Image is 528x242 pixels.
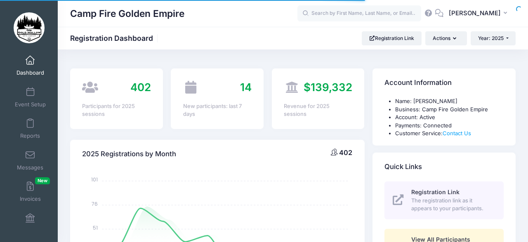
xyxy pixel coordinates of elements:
a: Dashboard [11,51,50,80]
li: Customer Service: [395,129,504,138]
span: 402 [339,148,352,157]
tspan: 76 [92,200,98,207]
span: New [35,177,50,184]
span: [PERSON_NAME] [449,9,501,18]
span: Messages [17,164,43,171]
span: Event Setup [15,101,46,108]
div: New participants: last 7 days [183,102,252,118]
a: Registration Link The registration link as it appears to your participants. [384,181,504,219]
h4: Quick Links [384,155,422,179]
span: Dashboard [16,70,44,77]
li: Name: [PERSON_NAME] [395,97,504,106]
a: Reports [11,114,50,143]
a: Event Setup [11,83,50,112]
img: Camp Fire Golden Empire [14,12,45,43]
li: Account: Active [395,113,504,122]
h1: Registration Dashboard [70,34,160,42]
button: Actions [425,31,467,45]
input: Search by First Name, Last Name, or Email... [297,5,421,22]
h4: Account Information [384,71,452,95]
button: [PERSON_NAME] [443,4,516,23]
tspan: 101 [92,176,98,183]
a: Registration Link [362,31,422,45]
a: Messages [11,146,50,175]
a: InvoicesNew [11,177,50,206]
span: Year: 2025 [478,35,504,41]
div: Revenue for 2025 sessions [284,102,352,118]
h1: Camp Fire Golden Empire [70,4,184,23]
button: Year: 2025 [471,31,516,45]
tspan: 51 [93,224,98,231]
span: The registration link as it appears to your participants. [411,197,494,213]
div: Participants for 2025 sessions [82,102,151,118]
li: Payments: Connected [395,122,504,130]
span: Reports [20,133,40,140]
span: 402 [130,81,151,94]
a: Financials [11,209,50,238]
span: 14 [240,81,252,94]
span: Registration Link [411,188,460,195]
a: Contact Us [443,130,471,136]
span: Invoices [20,196,41,203]
span: $139,332 [304,81,352,94]
h4: 2025 Registrations by Month [82,142,176,166]
li: Business: Camp Fire Golden Empire [395,106,504,114]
